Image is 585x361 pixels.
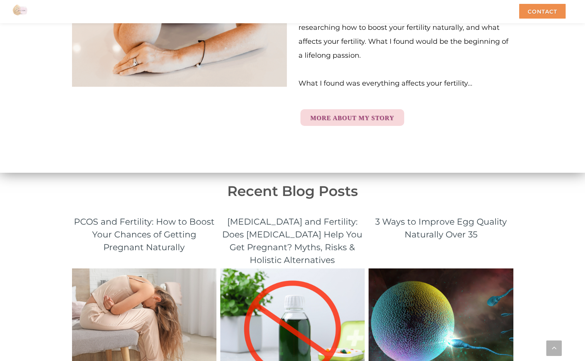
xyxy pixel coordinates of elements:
[222,217,362,265] a: [MEDICAL_DATA] and Fertility: Does [MEDICAL_DATA] Help You Get Pregnant? Myths, Risks & Holistic ...
[74,217,214,253] a: PCOS and Fertility: How to Boost Your Chances of Getting Pregnant Naturally
[227,182,358,199] strong: Recent Blog Posts
[300,109,405,126] a: More About My Story
[375,217,507,240] a: 3 Ways to Improve Egg Quality Naturally Over 35
[519,4,566,19] div: Contact
[299,79,472,88] span: What I found was everything affects your fertility...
